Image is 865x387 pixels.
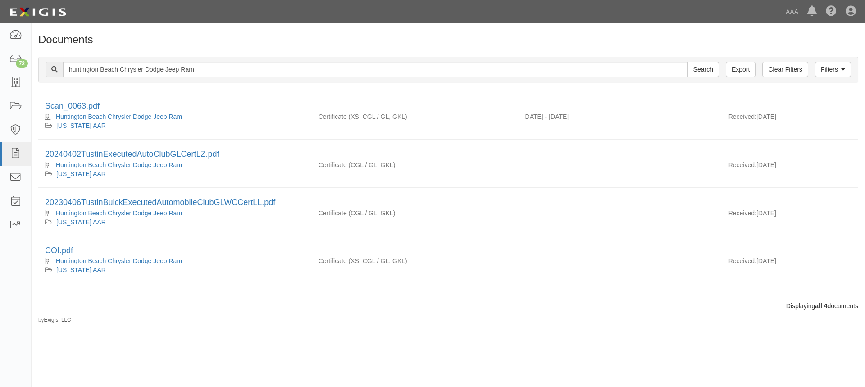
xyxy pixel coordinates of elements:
[722,112,858,126] div: [DATE]
[45,160,305,169] div: Huntington Beach Chrysler Dodge Jeep Ram
[728,112,756,121] p: Received:
[312,160,517,169] div: Commercial General Liability / Garage Liability Garage Keepers Liability
[781,3,803,21] a: AAA
[815,62,851,77] a: Filters
[826,6,837,17] i: Help Center - Complianz
[312,112,517,121] div: Excess/Umbrella Liability Commercial General Liability / Garage Liability Garage Keepers Liability
[45,150,219,159] a: 20240402TustinExecutedAutoClubGLCertLZ.pdf
[815,302,827,310] b: all 4
[56,219,106,226] a: [US_STATE] AAR
[45,112,305,121] div: Huntington Beach Chrysler Dodge Jeep Ram
[312,256,517,265] div: Excess/Umbrella Liability Commercial General Liability / Garage Liability Garage Keepers Liability
[56,257,182,264] a: Huntington Beach Chrysler Dodge Jeep Ram
[45,209,305,218] div: Huntington Beach Chrysler Dodge Jeep Ram
[56,161,182,168] a: Huntington Beach Chrysler Dodge Jeep Ram
[45,218,305,227] div: California AAR
[56,113,182,120] a: Huntington Beach Chrysler Dodge Jeep Ram
[56,122,106,129] a: [US_STATE] AAR
[728,209,756,218] p: Received:
[722,160,858,174] div: [DATE]
[722,209,858,222] div: [DATE]
[45,101,100,110] a: Scan_0063.pdf
[45,198,275,207] a: 20230406TustinBuickExecutedAutomobileClubGLWCCertLL.pdf
[45,245,851,257] div: COI.pdf
[517,112,722,121] div: Effective 04/01/2025 - Expiration 04/01/2026
[517,160,722,161] div: Effective - Expiration
[7,4,69,20] img: logo-5460c22ac91f19d4615b14bd174203de0afe785f0fc80cf4dbbc73dc1793850b.png
[45,149,851,160] div: 20240402TustinExecutedAutoClubGLCertLZ.pdf
[312,209,517,218] div: Commercial General Liability / Garage Liability Garage Keepers Liability
[45,256,305,265] div: Huntington Beach Chrysler Dodge Jeep Ram
[45,265,305,274] div: California AAR
[722,256,858,270] div: [DATE]
[728,256,756,265] p: Received:
[45,100,851,112] div: Scan_0063.pdf
[63,62,688,77] input: Search
[728,160,756,169] p: Received:
[56,266,106,273] a: [US_STATE] AAR
[517,256,722,257] div: Effective - Expiration
[56,170,106,178] a: [US_STATE] AAR
[45,246,73,255] a: COI.pdf
[44,317,71,323] a: Exigis, LLC
[762,62,808,77] a: Clear Filters
[687,62,719,77] input: Search
[56,209,182,217] a: Huntington Beach Chrysler Dodge Jeep Ram
[16,59,28,68] div: 72
[45,169,305,178] div: California AAR
[32,301,865,310] div: Displaying documents
[45,197,851,209] div: 20230406TustinBuickExecutedAutomobileClubGLWCCertLL.pdf
[45,121,305,130] div: California AAR
[38,34,858,46] h1: Documents
[38,316,71,324] small: by
[726,62,756,77] a: Export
